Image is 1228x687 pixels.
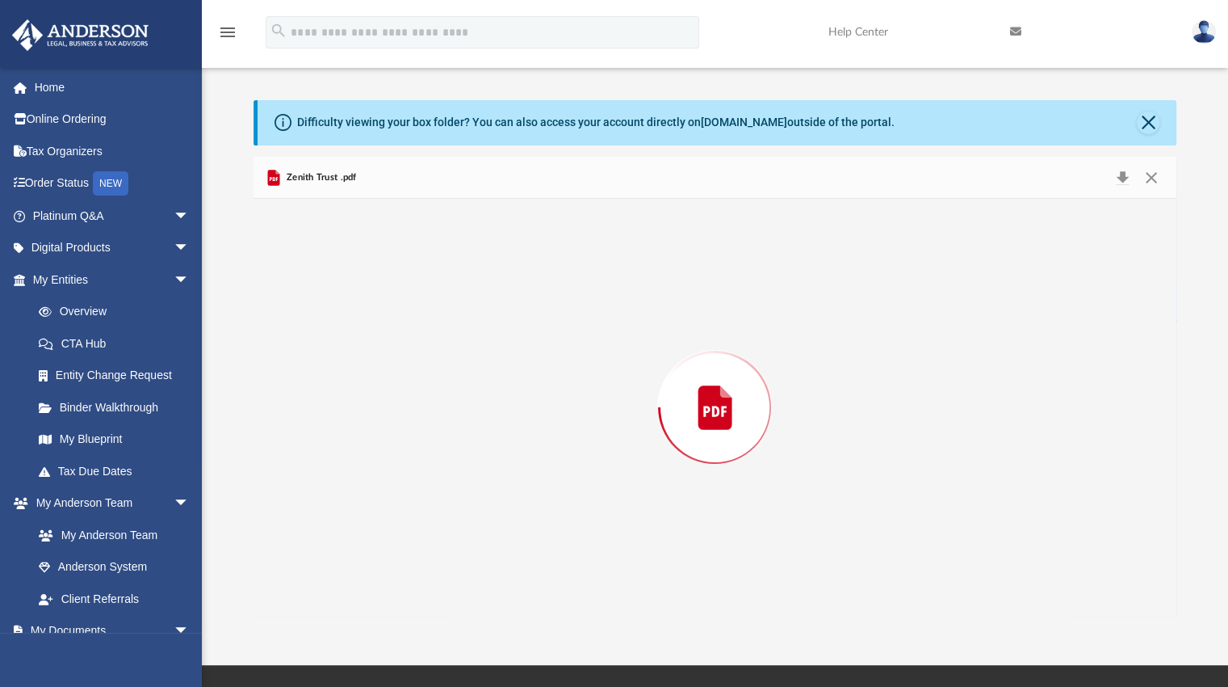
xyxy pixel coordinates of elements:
[174,615,206,648] span: arrow_drop_down
[93,171,128,196] div: NEW
[270,22,287,40] i: search
[23,583,206,615] a: Client Referrals
[1137,166,1166,189] button: Close
[11,615,206,647] a: My Documentsarrow_drop_down
[701,116,787,129] a: [DOMAIN_NAME]
[174,263,206,297] span: arrow_drop_down
[7,19,153,51] img: Anderson Advisors Platinum Portal
[1137,112,1159,134] button: Close
[11,263,214,296] a: My Entitiesarrow_drop_down
[11,167,214,200] a: Order StatusNEW
[23,391,214,424] a: Binder Walkthrough
[23,455,214,487] a: Tax Due Dates
[1192,20,1216,44] img: User Pic
[23,327,214,360] a: CTA Hub
[23,296,214,328] a: Overview
[11,487,206,520] a: My Anderson Teamarrow_drop_down
[11,200,214,232] a: Platinum Q&Aarrow_drop_down
[283,171,357,185] span: Zenith Trust .pdf
[174,200,206,233] span: arrow_drop_down
[23,424,206,456] a: My Blueprint
[11,135,214,167] a: Tax Organizers
[218,23,237,42] i: menu
[174,232,206,265] span: arrow_drop_down
[218,31,237,42] a: menu
[11,232,214,264] a: Digital Productsarrow_drop_down
[23,519,198,551] a: My Anderson Team
[297,114,895,131] div: Difficulty viewing your box folder? You can also access your account directly on outside of the p...
[1109,166,1138,189] button: Download
[254,157,1177,617] div: Preview
[23,360,214,392] a: Entity Change Request
[23,551,206,584] a: Anderson System
[11,71,214,103] a: Home
[174,487,206,521] span: arrow_drop_down
[11,103,214,136] a: Online Ordering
